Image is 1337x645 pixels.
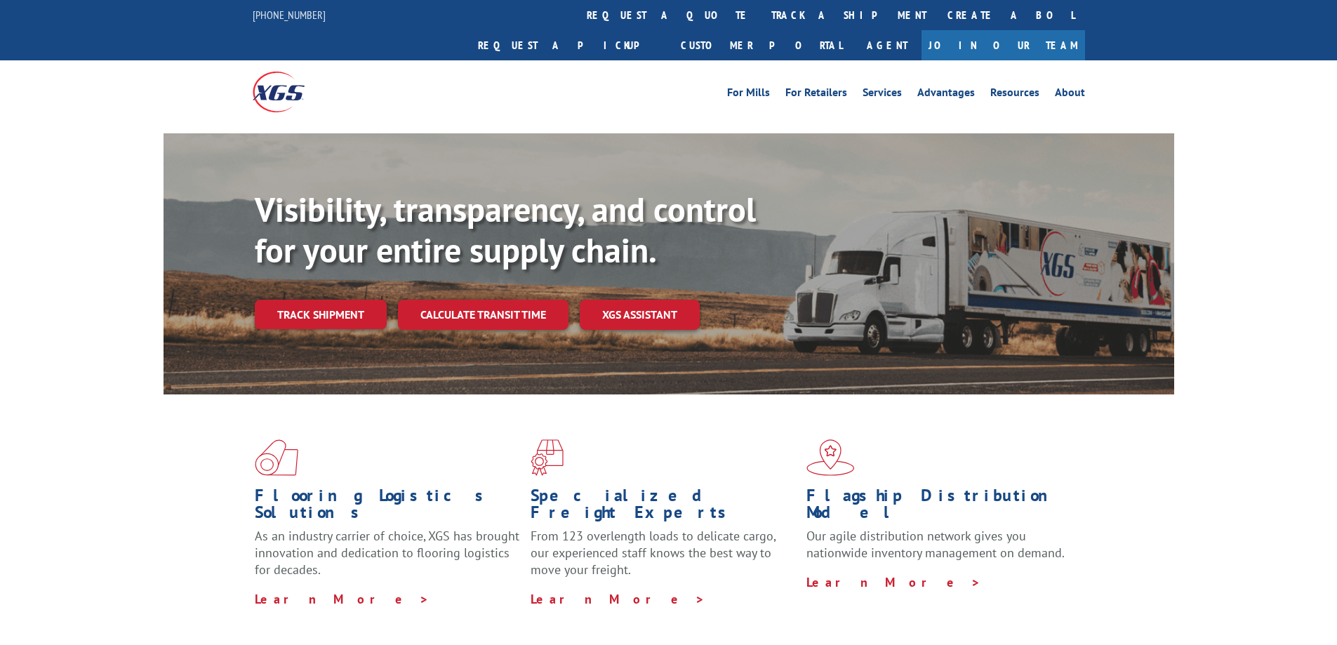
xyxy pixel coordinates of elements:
a: Join Our Team [922,30,1085,60]
span: As an industry carrier of choice, XGS has brought innovation and dedication to flooring logistics... [255,528,519,578]
p: From 123 overlength loads to delicate cargo, our experienced staff knows the best way to move you... [531,528,796,590]
b: Visibility, transparency, and control for your entire supply chain. [255,187,756,272]
a: Calculate transit time [398,300,568,330]
a: XGS ASSISTANT [580,300,700,330]
img: xgs-icon-flagship-distribution-model-red [806,439,855,476]
a: Learn More > [255,591,430,607]
a: Track shipment [255,300,387,329]
img: xgs-icon-focused-on-flooring-red [531,439,564,476]
a: Request a pickup [467,30,670,60]
span: Our agile distribution network gives you nationwide inventory management on demand. [806,528,1065,561]
a: Resources [990,87,1039,102]
a: Customer Portal [670,30,853,60]
a: For Mills [727,87,770,102]
a: About [1055,87,1085,102]
img: xgs-icon-total-supply-chain-intelligence-red [255,439,298,476]
a: For Retailers [785,87,847,102]
a: Learn More > [806,574,981,590]
a: [PHONE_NUMBER] [253,8,326,22]
a: Agent [853,30,922,60]
a: Services [863,87,902,102]
h1: Flooring Logistics Solutions [255,487,520,528]
h1: Flagship Distribution Model [806,487,1072,528]
h1: Specialized Freight Experts [531,487,796,528]
a: Advantages [917,87,975,102]
a: Learn More > [531,591,705,607]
